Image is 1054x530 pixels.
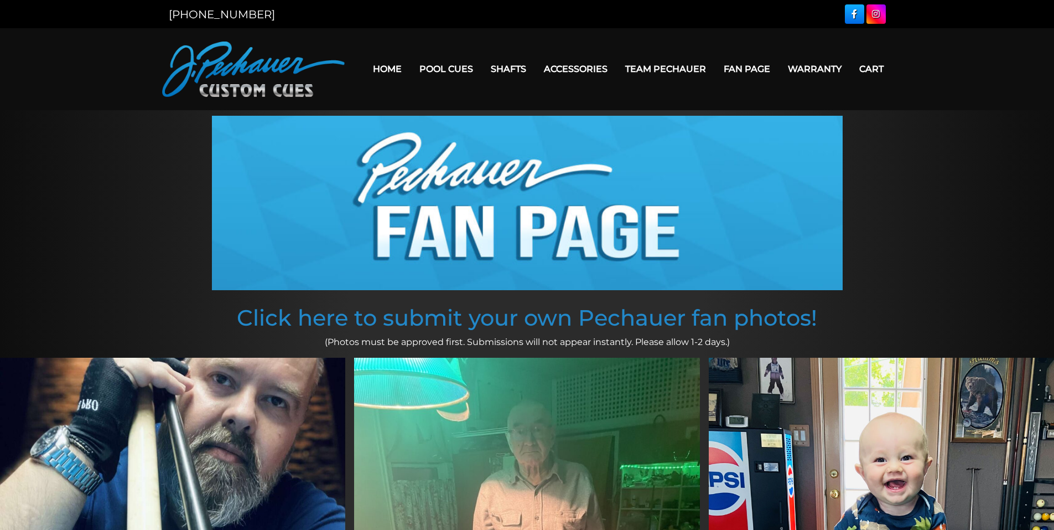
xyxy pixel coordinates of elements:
[482,55,535,83] a: Shafts
[850,55,892,83] a: Cart
[535,55,616,83] a: Accessories
[616,55,715,83] a: Team Pechauer
[364,55,411,83] a: Home
[715,55,779,83] a: Fan Page
[169,8,275,21] a: [PHONE_NUMBER]
[411,55,482,83] a: Pool Cues
[779,55,850,83] a: Warranty
[237,304,817,331] a: Click here to submit your own Pechauer fan photos!
[162,42,345,97] img: Pechauer Custom Cues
